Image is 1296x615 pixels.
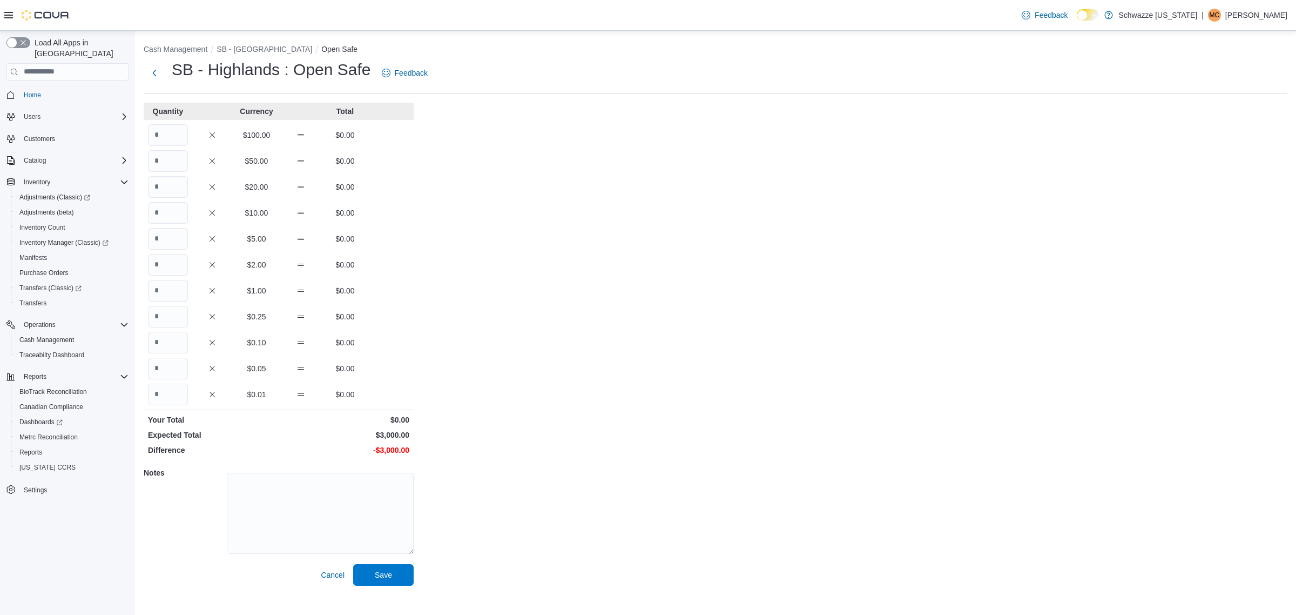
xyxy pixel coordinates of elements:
button: Cancel [316,564,349,586]
a: Transfers (Classic) [11,280,133,296]
span: Purchase Orders [15,266,129,279]
span: Metrc Reconciliation [15,431,129,444]
span: Home [19,88,129,102]
h5: Notes [144,462,225,484]
a: [US_STATE] CCRS [15,461,80,474]
span: Traceabilty Dashboard [15,349,129,362]
a: Settings [19,484,51,497]
p: $50.00 [237,156,276,166]
button: Home [2,87,133,103]
input: Quantity [148,332,188,353]
input: Quantity [148,202,188,224]
span: Manifests [19,253,47,262]
img: Cova [22,10,70,21]
span: MC [1210,9,1220,22]
input: Quantity [148,150,188,172]
span: Save [375,570,392,580]
span: Washington CCRS [15,461,129,474]
span: Operations [19,318,129,331]
p: -$3,000.00 [281,445,409,456]
p: Difference [148,445,276,456]
button: Transfers [11,296,133,311]
span: Reports [19,370,129,383]
span: Dashboards [19,418,63,426]
p: $20.00 [237,182,276,192]
input: Quantity [148,124,188,146]
a: Purchase Orders [15,266,73,279]
p: | [1201,9,1204,22]
a: Dashboards [11,415,133,430]
button: Inventory [19,176,55,189]
span: Operations [24,320,56,329]
p: $0.05 [237,363,276,374]
p: Total [325,106,365,117]
p: $0.00 [325,130,365,141]
span: Cancel [321,570,345,580]
button: BioTrack Reconciliation [11,384,133,399]
span: Reports [19,448,42,457]
p: $0.00 [325,208,365,218]
a: Adjustments (Classic) [15,191,94,204]
button: Cash Management [144,45,207,54]
span: Transfers (Classic) [19,284,82,292]
a: Reports [15,446,46,459]
h1: SB - Highlands : Open Safe [172,59,371,81]
button: Users [2,109,133,124]
input: Quantity [148,384,188,405]
a: Traceabilty Dashboard [15,349,89,362]
span: Reports [15,446,129,459]
nav: Complex example [6,83,129,526]
p: $0.00 [281,415,409,425]
span: Cash Management [15,333,129,346]
input: Quantity [148,254,188,276]
span: Transfers (Classic) [15,282,129,295]
button: Cash Management [11,332,133,347]
a: Inventory Count [15,221,70,234]
span: Metrc Reconciliation [19,433,78,442]
a: Customers [19,132,59,145]
a: Transfers (Classic) [15,282,86,295]
span: Customers [24,135,55,143]
button: Reports [2,369,133,384]
button: Inventory Count [11,220,133,235]
p: $0.25 [237,311,276,322]
span: Traceabilty Dashboard [19,351,84,359]
button: Open Safe [321,45,357,54]
input: Quantity [148,306,188,327]
span: Cash Management [19,336,74,344]
span: Home [24,91,41,99]
button: Settings [2,482,133,497]
button: Save [353,564,414,586]
input: Quantity [148,358,188,379]
button: Purchase Orders [11,265,133,280]
span: Canadian Compliance [15,400,129,413]
span: BioTrack Reconciliation [19,387,87,396]
button: Reports [19,370,51,383]
button: Adjustments (beta) [11,205,133,220]
span: Transfers [19,299,46,307]
span: BioTrack Reconciliation [15,385,129,398]
button: Canadian Compliance [11,399,133,415]
a: Transfers [15,297,51,310]
p: $0.00 [325,337,365,348]
span: Customers [19,132,129,145]
span: Load All Apps in [GEOGRAPHIC_DATA] [30,37,129,59]
input: Quantity [148,176,188,198]
button: SB - [GEOGRAPHIC_DATA] [217,45,312,54]
span: Catalog [19,154,129,167]
span: Adjustments (beta) [15,206,129,219]
span: Adjustments (beta) [19,208,74,217]
input: Quantity [148,280,188,302]
p: [PERSON_NAME] [1225,9,1287,22]
button: Catalog [19,154,50,167]
a: Inventory Manager (Classic) [11,235,133,250]
p: $0.00 [325,311,365,322]
button: Users [19,110,45,123]
span: Catalog [24,156,46,165]
button: Inventory [2,175,133,190]
span: Feedback [1035,10,1068,21]
p: Your Total [148,415,276,425]
p: $0.00 [325,182,365,192]
span: Users [24,112,40,121]
span: Inventory [24,178,50,186]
